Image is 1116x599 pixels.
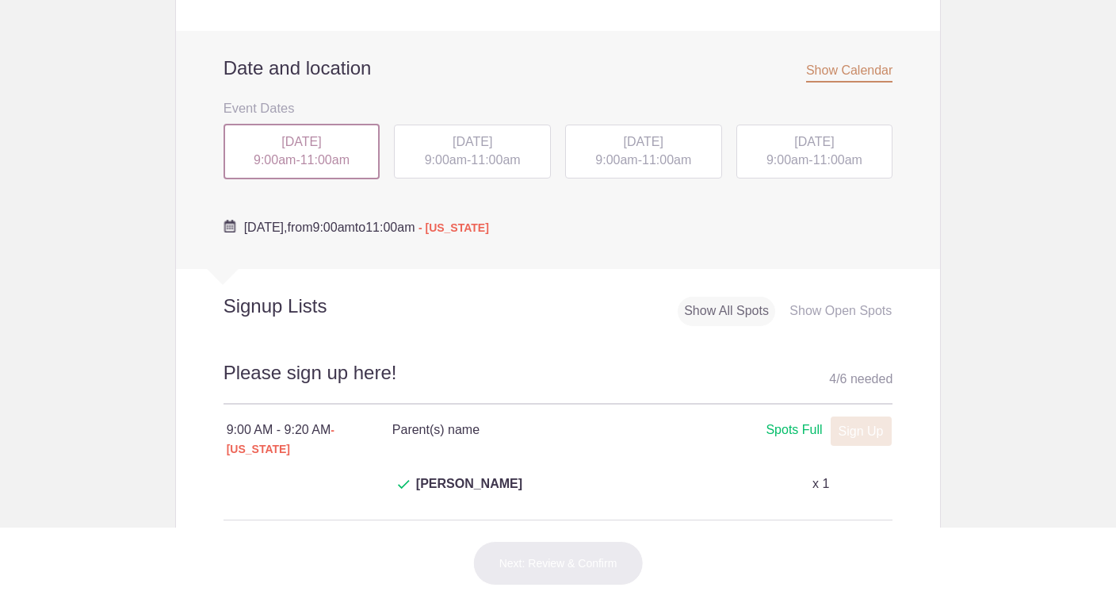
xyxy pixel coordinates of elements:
[624,135,663,148] span: [DATE]
[453,135,492,148] span: [DATE]
[564,124,723,179] button: [DATE] 9:00am-11:00am
[813,153,862,167] span: 11:00am
[365,221,415,234] span: 11:00am
[766,420,822,440] div: Spots Full
[227,424,334,455] span: - [US_STATE]
[471,153,520,167] span: 11:00am
[312,221,354,234] span: 9:00am
[224,96,893,120] h3: Event Dates
[392,420,641,440] h4: Parent(s) name
[736,124,894,179] button: [DATE] 9:00am-11:00am
[224,124,380,179] div: -
[254,153,296,167] span: 9:00am
[416,474,522,513] span: [PERSON_NAME]
[473,541,644,586] button: Next: Review & Confirm
[224,220,236,232] img: Cal purple
[393,124,552,179] button: [DATE] 9:00am-11:00am
[176,294,431,318] h2: Signup Lists
[418,221,489,234] span: - [US_STATE]
[394,125,551,179] div: -
[678,297,775,326] div: Show All Spots
[836,372,839,386] span: /
[829,367,892,391] div: 4 6 needed
[224,359,893,405] h2: Please sign up here!
[565,125,722,179] div: -
[244,221,288,234] span: [DATE],
[794,135,834,148] span: [DATE]
[736,125,893,179] div: -
[806,63,892,83] span: Show Calendar
[595,153,637,167] span: 9:00am
[223,123,381,180] button: [DATE] 9:00am-11:00am
[783,297,898,326] div: Show Open Spots
[642,153,691,167] span: 11:00am
[812,474,829,493] p: x 1
[398,480,410,490] img: Check dark green
[244,221,489,234] span: from to
[281,135,321,148] span: [DATE]
[300,153,350,167] span: 11:00am
[425,153,467,167] span: 9:00am
[224,56,893,80] h2: Date and location
[227,420,392,459] div: 9:00 AM - 9:20 AM
[766,153,808,167] span: 9:00am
